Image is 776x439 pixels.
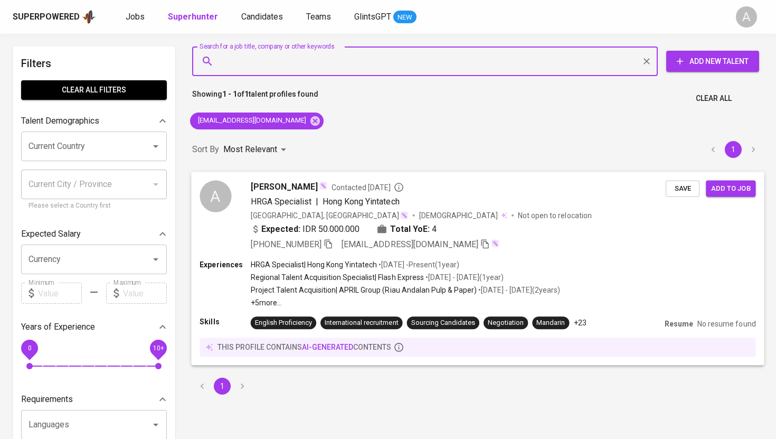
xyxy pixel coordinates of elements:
div: Expected Salary [21,223,167,245]
div: Requirements [21,389,167,410]
div: IDR 50.000.000 [251,222,360,235]
button: page 1 [725,141,742,158]
p: Talent Demographics [21,115,99,127]
div: A [200,180,231,212]
div: [GEOGRAPHIC_DATA], [GEOGRAPHIC_DATA] [251,210,409,220]
div: English Proficiency [255,318,312,328]
p: • [DATE] - [DATE] ( 1 year ) [424,272,504,283]
p: HRGA Specialist | Hong Kong Yintatech [251,259,377,269]
span: [EMAIL_ADDRESS][DOMAIN_NAME] [342,239,478,249]
p: Years of Experience [21,321,95,333]
p: +5 more ... [251,297,561,308]
p: No resume found [697,319,755,329]
span: Add to job [711,182,750,194]
span: Clear All [696,92,732,105]
span: Hong Kong Yintatech [323,196,399,206]
nav: pagination navigation [192,378,252,395]
div: Mandarin [536,318,565,328]
b: Total YoE: [390,222,430,235]
span: Candidates [241,12,283,22]
span: GlintsGPT [354,12,391,22]
span: 10+ [153,344,164,352]
a: Superpoweredapp logo [13,9,96,25]
span: [PERSON_NAME] [251,180,318,193]
p: Sort By [192,143,219,156]
input: Value [123,283,167,304]
span: Add New Talent [675,55,751,68]
p: Most Relevant [223,143,277,156]
button: Save [666,180,699,197]
p: Requirements [21,393,73,406]
p: Project Talent Acquisition | APRIL Group (Riau Andalan Pulp & Paper) [251,285,477,295]
p: Experiences [200,259,250,269]
button: Clear All [692,89,736,108]
img: magic_wand.svg [491,239,499,247]
a: Candidates [241,11,285,24]
nav: pagination navigation [703,141,763,158]
b: Superhunter [168,12,218,22]
b: Expected: [261,222,300,235]
span: HRGA Specialist [251,196,311,206]
span: 0 [27,344,31,352]
img: app logo [82,9,96,25]
a: A[PERSON_NAME]Contacted [DATE]HRGA Specialist|Hong Kong Yintatech[GEOGRAPHIC_DATA], [GEOGRAPHIC_D... [192,172,763,365]
p: • [DATE] - [DATE] ( 2 years ) [477,285,560,295]
div: Negotiation [488,318,524,328]
p: Please select a Country first [29,201,159,211]
div: Superpowered [13,11,80,23]
span: Save [671,182,694,194]
a: Jobs [126,11,147,24]
img: magic_wand.svg [319,181,327,190]
div: A [736,6,757,27]
span: AI-generated [302,343,353,351]
button: Open [148,417,163,432]
p: +23 [574,317,586,328]
button: Open [148,252,163,267]
span: Contacted [DATE] [332,182,404,192]
p: Resume [665,319,693,329]
span: [PHONE_NUMBER] [251,239,321,249]
div: Sourcing Candidates [411,318,475,328]
div: Years of Experience [21,316,167,338]
p: Regional Talent Acquisition Specialist | Flash Express [251,272,424,283]
img: magic_wand.svg [400,211,409,219]
span: NEW [393,12,417,23]
p: Skills [200,316,250,327]
b: 1 [244,90,249,98]
svg: By Batam recruiter [394,182,404,192]
span: | [316,195,318,208]
span: 4 [432,222,437,235]
a: GlintsGPT NEW [354,11,417,24]
p: Expected Salary [21,228,81,240]
p: Showing of talent profiles found [192,89,318,108]
span: Clear All filters [30,83,158,97]
span: Jobs [126,12,145,22]
button: Add New Talent [666,51,759,72]
a: Teams [306,11,333,24]
button: Add to job [706,180,755,197]
button: Clear [639,54,654,69]
span: [EMAIL_ADDRESS][DOMAIN_NAME] [190,116,313,126]
div: Talent Demographics [21,110,167,132]
div: Most Relevant [223,140,290,160]
div: International recruitment [325,318,398,328]
p: Not open to relocation [518,210,591,220]
div: [EMAIL_ADDRESS][DOMAIN_NAME] [190,113,324,129]
span: Teams [306,12,331,22]
button: Clear All filters [21,80,167,100]
button: page 1 [214,378,231,395]
h6: Filters [21,55,167,72]
span: [DEMOGRAPHIC_DATA] [419,210,499,220]
b: 1 - 1 [222,90,237,98]
a: Superhunter [168,11,220,24]
p: • [DATE] - Present ( 1 year ) [377,259,459,269]
input: Value [38,283,82,304]
button: Open [148,139,163,154]
p: this profile contains contents [217,342,392,352]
